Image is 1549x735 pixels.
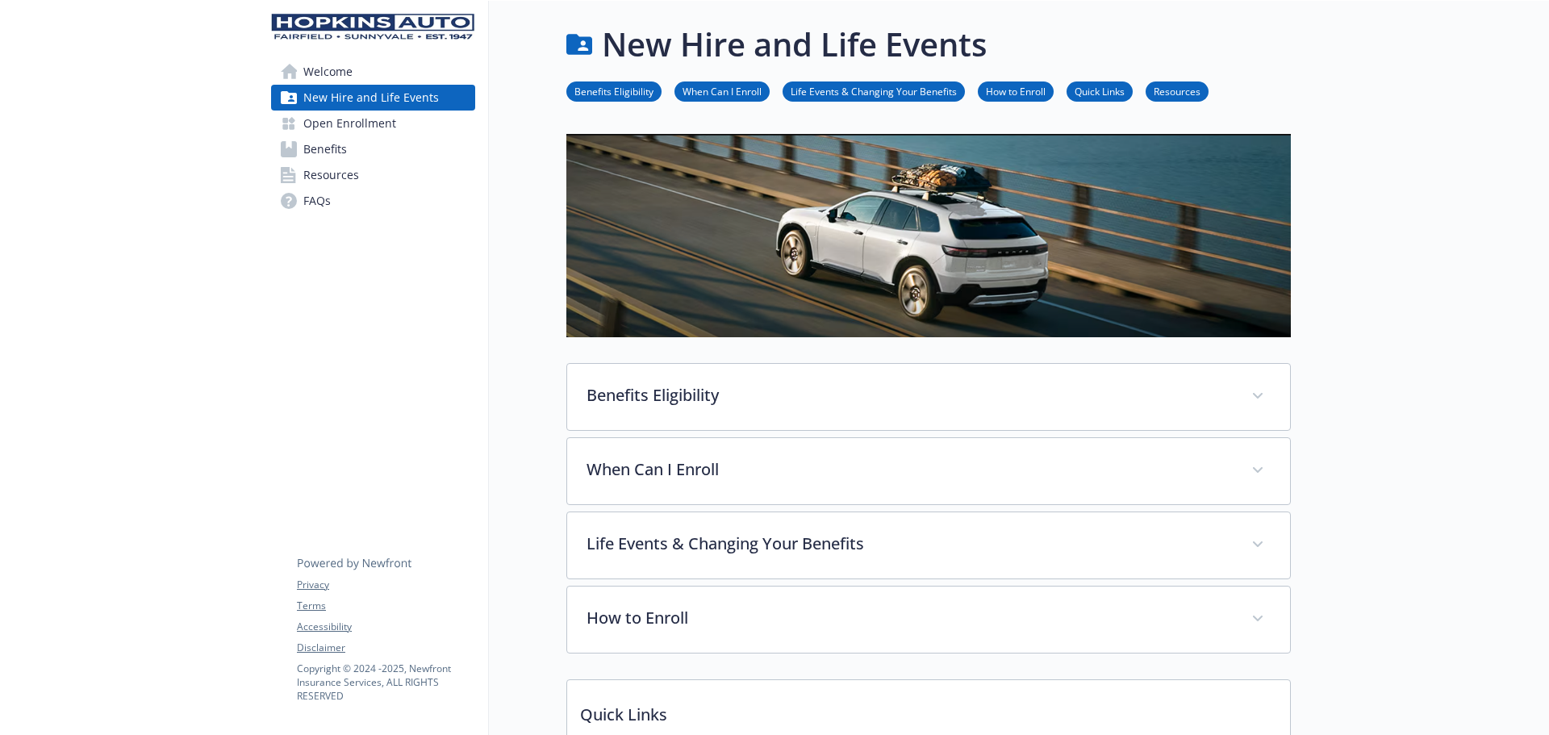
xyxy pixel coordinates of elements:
p: Copyright © 2024 - 2025 , Newfront Insurance Services, ALL RIGHTS RESERVED [297,662,474,703]
a: Benefits [271,136,475,162]
div: Benefits Eligibility [567,364,1290,430]
p: How to Enroll [587,606,1232,630]
a: Life Events & Changing Your Benefits [783,83,965,98]
p: When Can I Enroll [587,457,1232,482]
a: Terms [297,599,474,613]
a: New Hire and Life Events [271,85,475,111]
span: Benefits [303,136,347,162]
div: How to Enroll [567,587,1290,653]
span: FAQs [303,188,331,214]
a: Resources [271,162,475,188]
a: Benefits Eligibility [566,83,662,98]
a: Disclaimer [297,641,474,655]
a: How to Enroll [978,83,1054,98]
a: Privacy [297,578,474,592]
a: Open Enrollment [271,111,475,136]
h1: New Hire and Life Events [602,20,987,69]
a: When Can I Enroll [674,83,770,98]
span: New Hire and Life Events [303,85,439,111]
div: Life Events & Changing Your Benefits [567,512,1290,578]
a: Welcome [271,59,475,85]
p: Life Events & Changing Your Benefits [587,532,1232,556]
a: Resources [1146,83,1209,98]
span: Resources [303,162,359,188]
span: Open Enrollment [303,111,396,136]
a: FAQs [271,188,475,214]
span: Welcome [303,59,353,85]
div: When Can I Enroll [567,438,1290,504]
a: Quick Links [1067,83,1133,98]
a: Accessibility [297,620,474,634]
img: new hire page banner [566,134,1291,337]
p: Benefits Eligibility [587,383,1232,407]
